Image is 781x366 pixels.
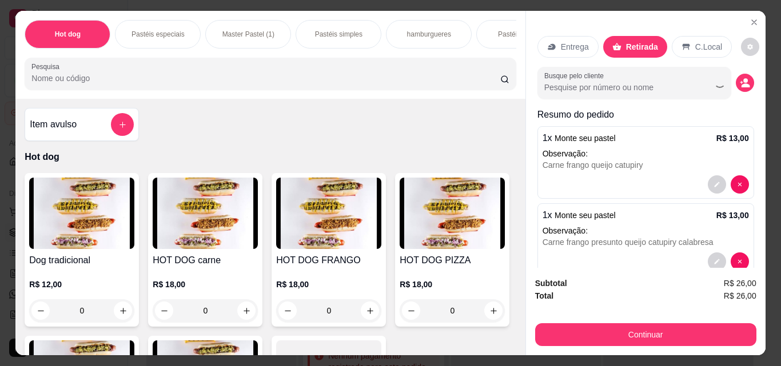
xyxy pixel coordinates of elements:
[407,30,451,39] p: hamburgueres
[400,254,505,267] h4: HOT DOG PIZZA
[741,38,759,56] button: decrease-product-quantity
[543,236,749,248] div: Carne frango presunto queijo catupiry calabresa
[535,291,553,300] strong: Total
[276,279,381,290] p: R$ 18,00
[278,301,297,320] button: decrease-product-quantity
[731,175,749,194] button: decrease-product-quantity
[400,279,505,290] p: R$ 18,00
[132,30,185,39] p: Pastéis especiais
[498,30,541,39] p: Pastéis doces
[55,30,81,39] p: Hot dog
[31,73,500,84] input: Pesquisa
[543,148,749,159] p: Observação:
[484,301,503,320] button: increase-product-quantity
[543,225,749,236] p: Observação:
[724,277,756,289] span: R$ 26,00
[736,74,754,92] button: decrease-product-quantity
[30,118,77,131] h4: Item avulso
[31,62,63,71] label: Pesquisa
[237,301,256,320] button: increase-product-quantity
[222,30,274,39] p: Master Pastel (1)
[543,159,749,171] div: Carne frango queijo catupiry
[535,323,756,346] button: Continuar
[716,132,749,144] p: R$ 13,00
[544,82,692,93] input: Busque pelo cliente
[400,178,505,249] img: product-image
[543,208,616,222] p: 1 x
[153,178,258,249] img: product-image
[276,254,381,267] h4: HOT DOG FRANGO
[708,252,726,271] button: decrease-product-quantity
[25,150,516,164] p: Hot dog
[724,289,756,302] span: R$ 26,00
[402,301,420,320] button: decrease-product-quantity
[111,113,134,136] button: add-separate-item
[544,71,608,81] label: Busque pelo cliente
[155,301,173,320] button: decrease-product-quantity
[153,254,258,267] h4: HOT DOG carne
[31,301,50,320] button: decrease-product-quantity
[626,41,658,53] p: Retirada
[708,175,726,194] button: decrease-product-quantity
[745,13,763,31] button: Close
[561,41,589,53] p: Entrega
[153,279,258,290] p: R$ 18,00
[276,178,381,249] img: product-image
[29,254,134,267] h4: Dog tradicional
[543,131,616,145] p: 1 x
[695,41,722,53] p: C.Local
[716,210,749,221] p: R$ 13,00
[114,301,132,320] button: increase-product-quantity
[315,30,362,39] p: Pastéis simples
[29,178,134,249] img: product-image
[29,279,134,290] p: R$ 12,00
[731,252,749,271] button: decrease-product-quantity
[535,279,567,288] strong: Subtotal
[537,108,754,122] p: Resumo do pedido
[555,211,616,220] span: Monte seu pastel
[555,134,616,143] span: Monte seu pastel
[361,301,379,320] button: increase-product-quantity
